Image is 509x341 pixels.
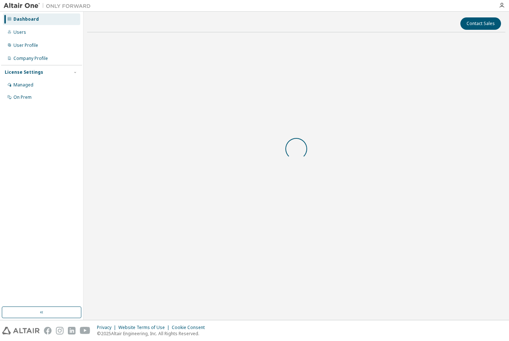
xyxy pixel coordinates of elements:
[13,94,32,100] div: On Prem
[80,327,90,334] img: youtube.svg
[2,327,40,334] img: altair_logo.svg
[460,17,501,30] button: Contact Sales
[68,327,76,334] img: linkedin.svg
[56,327,64,334] img: instagram.svg
[13,56,48,61] div: Company Profile
[5,69,43,75] div: License Settings
[13,82,33,88] div: Managed
[97,330,209,337] p: © 2025 Altair Engineering, Inc. All Rights Reserved.
[13,29,26,35] div: Users
[172,325,209,330] div: Cookie Consent
[97,325,118,330] div: Privacy
[13,16,39,22] div: Dashboard
[118,325,172,330] div: Website Terms of Use
[13,42,38,48] div: User Profile
[4,2,94,9] img: Altair One
[44,327,52,334] img: facebook.svg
